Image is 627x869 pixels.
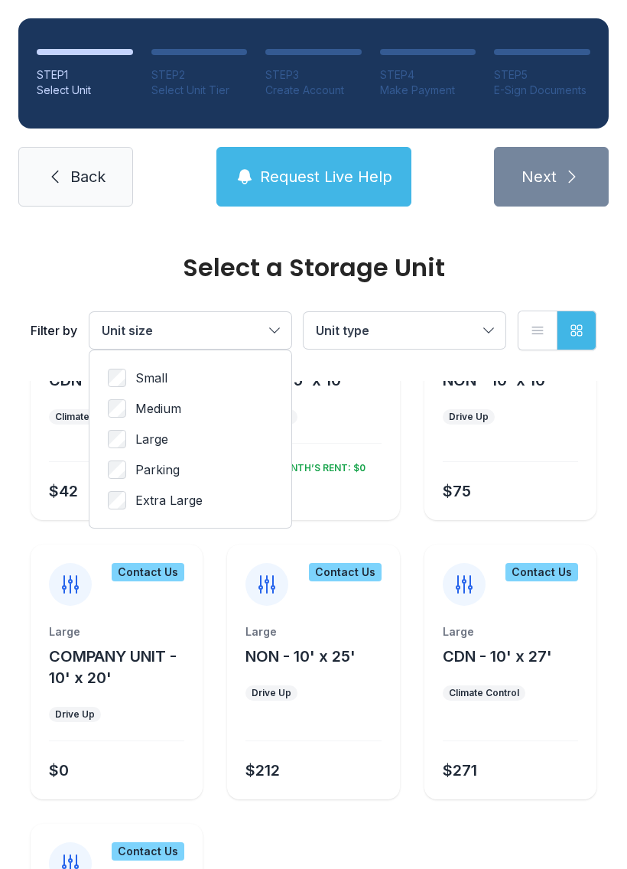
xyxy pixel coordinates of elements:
[494,83,590,98] div: E-Sign Documents
[55,708,95,721] div: Drive Up
[37,83,133,98] div: Select Unit
[112,563,184,581] div: Contact Us
[112,842,184,861] div: Contact Us
[89,312,291,349] button: Unit size
[49,624,184,640] div: Large
[265,67,362,83] div: STEP 3
[245,624,381,640] div: Large
[37,67,133,83] div: STEP 1
[135,369,167,387] span: Small
[260,166,392,187] span: Request Live Help
[449,411,489,423] div: Drive Up
[505,563,578,581] div: Contact Us
[31,321,77,340] div: Filter by
[265,83,362,98] div: Create Account
[494,67,590,83] div: STEP 5
[49,646,197,688] button: COMPANY UNIT - 10' x 20'
[70,166,106,187] span: Back
[245,647,356,666] span: NON - 10' x 25'
[252,687,291,699] div: Drive Up
[108,369,126,387] input: Small
[108,430,126,448] input: Large
[151,83,248,98] div: Select Unit Tier
[102,323,153,338] span: Unit size
[443,624,578,640] div: Large
[245,760,280,781] div: $212
[135,491,203,509] span: Extra Large
[151,67,248,83] div: STEP 2
[304,312,505,349] button: Unit type
[443,647,552,666] span: CDN - 10' x 27'
[380,83,476,98] div: Make Payment
[380,67,476,83] div: STEP 4
[443,760,477,781] div: $271
[443,646,552,667] button: CDN - 10' x 27'
[108,461,126,479] input: Parking
[49,647,177,687] span: COMPANY UNIT - 10' x 20'
[135,461,180,479] span: Parking
[108,399,126,418] input: Medium
[443,480,471,502] div: $75
[135,430,168,448] span: Large
[521,166,557,187] span: Next
[49,480,78,502] div: $42
[449,687,519,699] div: Climate Control
[239,456,365,474] div: FIRST MONTH’S RENT: $0
[135,399,181,418] span: Medium
[245,646,356,667] button: NON - 10' x 25'
[55,411,125,423] div: Climate Control
[108,491,126,509] input: Extra Large
[49,760,69,781] div: $0
[31,255,596,280] div: Select a Storage Unit
[309,563,382,581] div: Contact Us
[316,323,369,338] span: Unit type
